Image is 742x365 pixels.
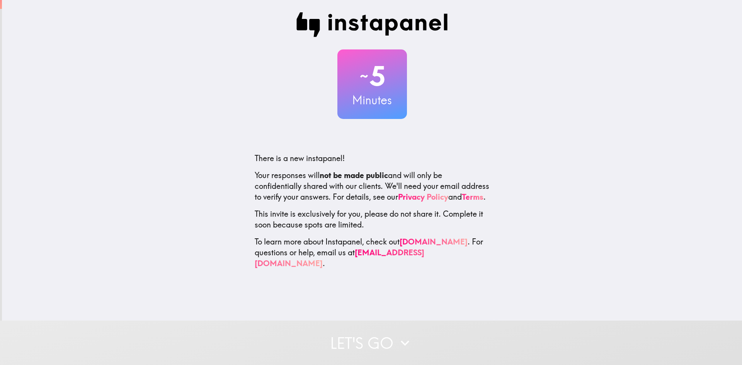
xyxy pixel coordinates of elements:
a: [EMAIL_ADDRESS][DOMAIN_NAME] [255,248,424,268]
b: not be made public [320,170,388,180]
img: Instapanel [296,12,448,37]
p: To learn more about Instapanel, check out . For questions or help, email us at . [255,236,490,269]
p: Your responses will and will only be confidentially shared with our clients. We'll need your emai... [255,170,490,202]
a: [DOMAIN_NAME] [400,237,468,246]
span: There is a new instapanel! [255,153,345,163]
p: This invite is exclusively for you, please do not share it. Complete it soon because spots are li... [255,209,490,230]
h2: 5 [337,60,407,92]
a: Terms [462,192,483,202]
span: ~ [359,65,369,88]
a: Privacy Policy [398,192,448,202]
h3: Minutes [337,92,407,108]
